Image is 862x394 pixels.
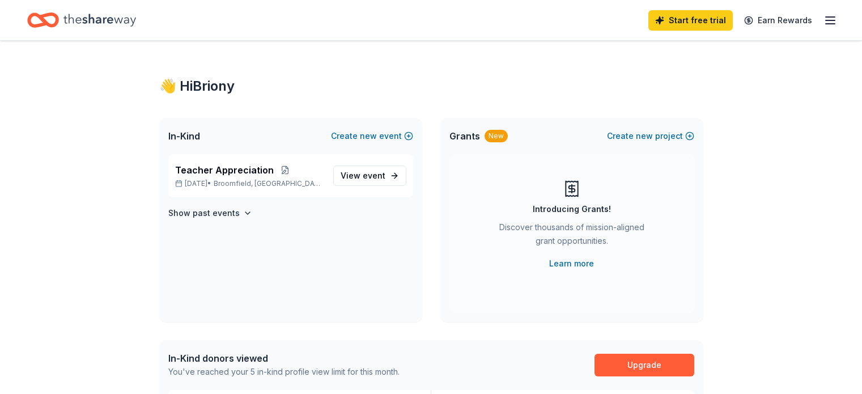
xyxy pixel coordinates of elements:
[341,169,385,183] span: View
[363,171,385,180] span: event
[737,10,819,31] a: Earn Rewards
[168,206,252,220] button: Show past events
[27,7,136,33] a: Home
[549,257,594,270] a: Learn more
[533,202,611,216] div: Introducing Grants!
[168,351,400,365] div: In-Kind donors viewed
[333,166,406,186] a: View event
[175,179,324,188] p: [DATE] •
[159,77,703,95] div: 👋 Hi Briony
[485,130,508,142] div: New
[168,206,240,220] h4: Show past events
[636,129,653,143] span: new
[449,129,480,143] span: Grants
[495,221,649,252] div: Discover thousands of mission-aligned grant opportunities.
[214,179,324,188] span: Broomfield, [GEOGRAPHIC_DATA]
[168,365,400,379] div: You've reached your 5 in-kind profile view limit for this month.
[595,354,694,376] a: Upgrade
[360,129,377,143] span: new
[648,10,733,31] a: Start free trial
[168,129,200,143] span: In-Kind
[331,129,413,143] button: Createnewevent
[607,129,694,143] button: Createnewproject
[175,163,274,177] span: Teacher Appreciation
